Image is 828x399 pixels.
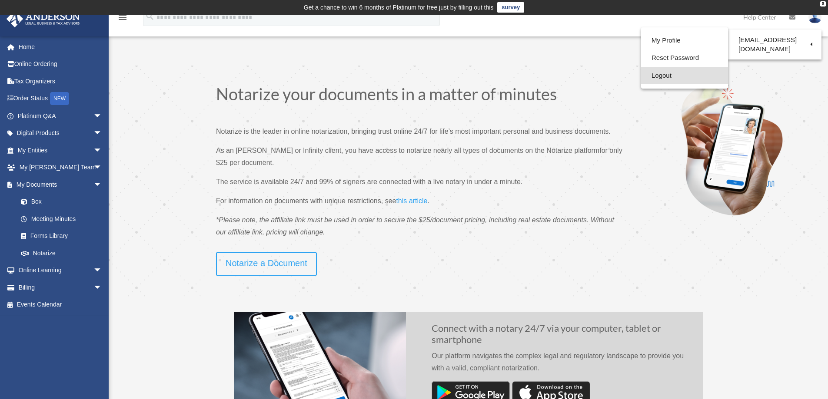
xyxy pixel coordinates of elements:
[6,107,115,125] a: Platinum Q&Aarrow_drop_down
[12,193,115,211] a: Box
[6,279,115,296] a: Billingarrow_drop_down
[396,197,427,209] a: this article
[93,262,111,280] span: arrow_drop_down
[432,350,690,381] p: Our platform navigates the complex legal and regulatory landscape to provide you with a valid, co...
[820,1,826,7] div: close
[93,159,111,177] span: arrow_drop_down
[6,90,115,108] a: Order StatusNEW
[216,197,396,204] span: For information on documents with unique restrictions, see
[145,12,155,21] i: search
[6,176,115,193] a: My Documentsarrow_drop_down
[216,86,626,106] h1: Notarize your documents in a matter of minutes
[6,296,115,313] a: Events Calendar
[641,67,728,85] a: Logout
[6,125,115,142] a: Digital Productsarrow_drop_down
[216,216,614,236] span: *Please note, the affiliate link must be used in order to secure the $25/document pricing, includ...
[50,92,69,105] div: NEW
[304,2,494,13] div: Get a chance to win 6 months of Platinum for free just by filling out this
[808,11,821,23] img: User Pic
[6,73,115,90] a: Tax Organizers
[4,10,83,27] img: Anderson Advisors Platinum Portal
[678,86,786,216] img: Notarize-hero
[6,38,115,56] a: Home
[728,32,821,57] a: [EMAIL_ADDRESS][DOMAIN_NAME]
[12,210,115,228] a: Meeting Minutes
[93,107,111,125] span: arrow_drop_down
[93,279,111,297] span: arrow_drop_down
[93,176,111,194] span: arrow_drop_down
[216,147,622,166] span: for only $25 per document.
[6,142,115,159] a: My Entitiesarrow_drop_down
[216,252,317,276] a: Notarize a Document
[497,2,524,13] a: survey
[93,142,111,159] span: arrow_drop_down
[6,262,115,279] a: Online Learningarrow_drop_down
[427,197,429,204] span: .
[216,128,611,135] span: Notarize is the leader in online notarization, bringing trust online 24/7 for life’s most importa...
[6,159,115,176] a: My [PERSON_NAME] Teamarrow_drop_down
[12,244,111,262] a: Notarize
[117,12,128,23] i: menu
[216,147,599,154] span: As an [PERSON_NAME] or Infinity client, you have access to notarize nearly all types of documents...
[641,49,728,67] a: Reset Password
[12,228,115,245] a: Forms Library
[432,323,690,350] h2: Connect with a notary 24/7 via your computer, tablet or smartphone
[117,15,128,23] a: menu
[216,178,522,185] span: The service is available 24/7 and 99% of signers are connected with a live notary in under a minute.
[93,125,111,142] span: arrow_drop_down
[396,197,427,204] span: this article
[6,56,115,73] a: Online Ordering
[641,32,728,49] a: My Profile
